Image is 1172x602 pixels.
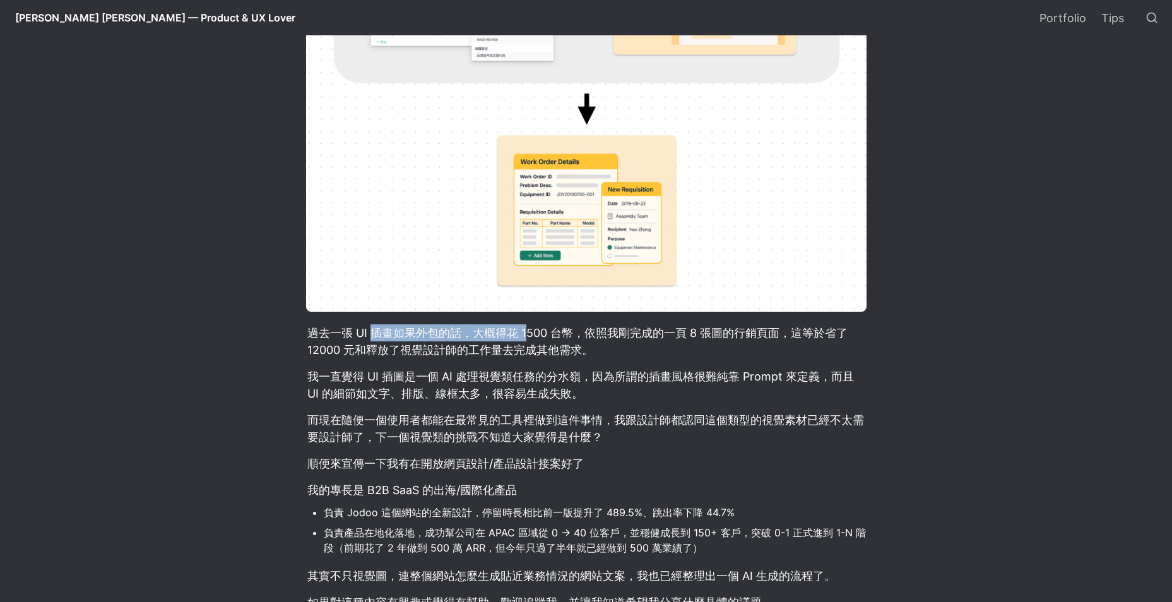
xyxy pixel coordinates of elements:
p: 過去一張 UI 插畫如果外包的話，大概得花 1500 台幣，依照我剛完成的一頁 8 張圖的行銷頁面，這等於省了 12000 元和釋放了視覺設計師的工作量去完成其他需求。 [306,322,867,360]
p: 我一直覺得 UI 插圖是一個 AI 處理視覺類任務的分水嶺，因為所謂的插畫風格很難純靠 Prompt 來定義，而且 UI 的細節如文字、排版、線框太多，很容易生成失敗。 [306,366,867,404]
span: [PERSON_NAME] [PERSON_NAME] — Product & UX Lover [15,11,295,24]
li: 負責產品在地化落地，成功幫公司在 APAC 區域從 0 -> 40 位客戶，並穩健成長到 150+ 客戶，突破 0-1 正式進到 1-N 階段（前期花了 2 年做到 500 萬 ARR，但今年只... [324,523,867,557]
p: 其實不只視覺圖，連整個網站怎麼生成貼近業務情況的網站文案，我也已經整理出一個 AI 生成的流程了。 [306,565,867,586]
li: 負責 Jodoo 這個網站的全新設計，停留時長相比前一版提升了 489.5%、跳出率下降 44.7% [324,503,867,522]
p: 而現在隨便一個使用者都能在最常見的工具裡做到這件事情，我跟設計師都認同這個類型的視覺素材已經不太需要設計師了，下一個視覺類的挑戰不知道大家覺得是什麼？ [306,410,867,447]
p: 我的專長是 B2B SaaS 的出海/國際化產品 [306,480,867,500]
p: 順便來宣傳一下我有在開放網頁設計/產品設計接案好了 [306,453,867,474]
